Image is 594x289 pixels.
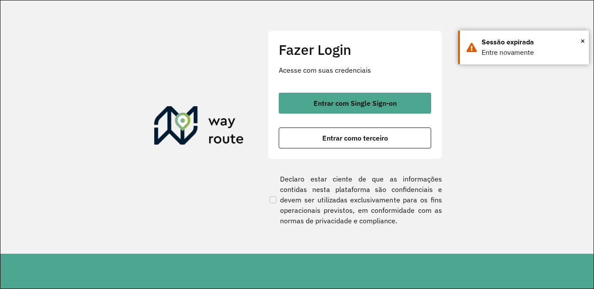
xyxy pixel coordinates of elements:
[482,47,582,58] div: Entre novamente
[279,93,431,114] button: button
[322,134,388,141] span: Entrar como terceiro
[279,128,431,148] button: button
[268,174,442,226] label: Declaro estar ciente de que as informações contidas nesta plataforma são confidenciais e devem se...
[154,106,244,148] img: Roteirizador AmbevTech
[279,41,431,58] h2: Fazer Login
[314,100,397,107] span: Entrar com Single Sign-on
[482,37,582,47] div: Sessão expirada
[279,65,431,75] p: Acesse com suas credenciais
[580,34,585,47] button: Close
[580,34,585,47] span: ×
